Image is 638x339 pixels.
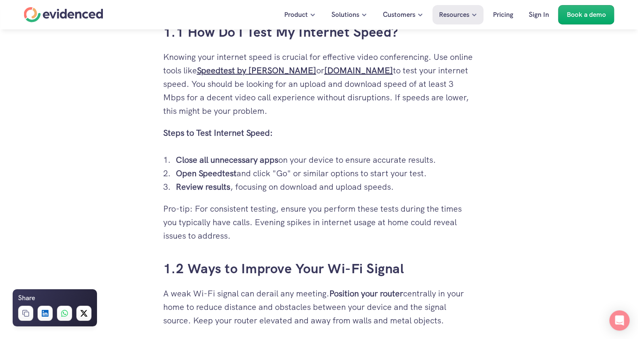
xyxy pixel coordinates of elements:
[567,9,606,20] p: Book a demo
[163,50,475,118] p: Knowing your internet speed is crucial for effective video conferencing. Use online tools like or...
[324,65,393,76] a: [DOMAIN_NAME]
[163,202,475,242] p: Pro-tip: For consistent testing, ensure you perform these tests during the times you typically ha...
[558,5,614,24] a: Book a demo
[163,260,404,277] a: 1.2 Ways to Improve Your Wi-Fi Signal
[609,310,630,331] div: Open Intercom Messenger
[176,168,237,179] strong: Open Speedtest
[493,9,513,20] p: Pricing
[529,9,549,20] p: Sign In
[163,127,273,138] strong: Steps to Test Internet Speed:
[18,293,35,304] h6: Share
[176,181,230,192] strong: Review results
[439,9,469,20] p: Resources
[284,9,308,20] p: Product
[163,287,475,327] p: A weak Wi-Fi signal can derail any meeting. centrally in your home to reduce distance and obstacl...
[331,9,359,20] p: Solutions
[176,180,475,194] p: , focusing on download and upload speeds.
[176,153,475,167] p: on your device to ensure accurate results.
[487,5,520,24] a: Pricing
[24,7,103,22] a: Home
[522,5,555,24] a: Sign In
[176,167,475,180] p: and click "Go" or similar options to start your test.
[329,288,403,299] strong: Position your router
[383,9,415,20] p: Customers
[176,154,278,165] strong: Close all unnecessary apps
[197,65,316,76] a: Speedtest by [PERSON_NAME]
